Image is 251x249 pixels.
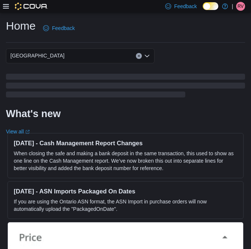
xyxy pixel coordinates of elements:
[15,3,48,10] img: Cova
[10,51,65,60] span: [GEOGRAPHIC_DATA]
[136,53,142,59] button: Clear input
[203,2,218,10] input: Dark Mode
[25,130,30,134] svg: External link
[6,129,30,135] a: View allExternal link
[52,24,75,32] span: Feedback
[174,3,197,10] span: Feedback
[6,75,245,99] span: Loading
[14,150,237,172] p: When closing the safe and making a bank deposit in the same transaction, this used to show as one...
[14,198,237,213] p: If you are using the Ontario ASN format, the ASN Import in purchase orders will now automatically...
[14,139,237,147] h3: [DATE] - Cash Management Report Changes
[232,2,233,11] p: |
[236,2,245,11] div: Rebecka Vape
[238,2,244,11] span: RV
[40,21,78,36] a: Feedback
[6,19,36,33] h1: Home
[14,187,237,195] h3: [DATE] - ASN Imports Packaged On Dates
[6,108,61,120] h2: What's new
[144,53,150,59] button: Open list of options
